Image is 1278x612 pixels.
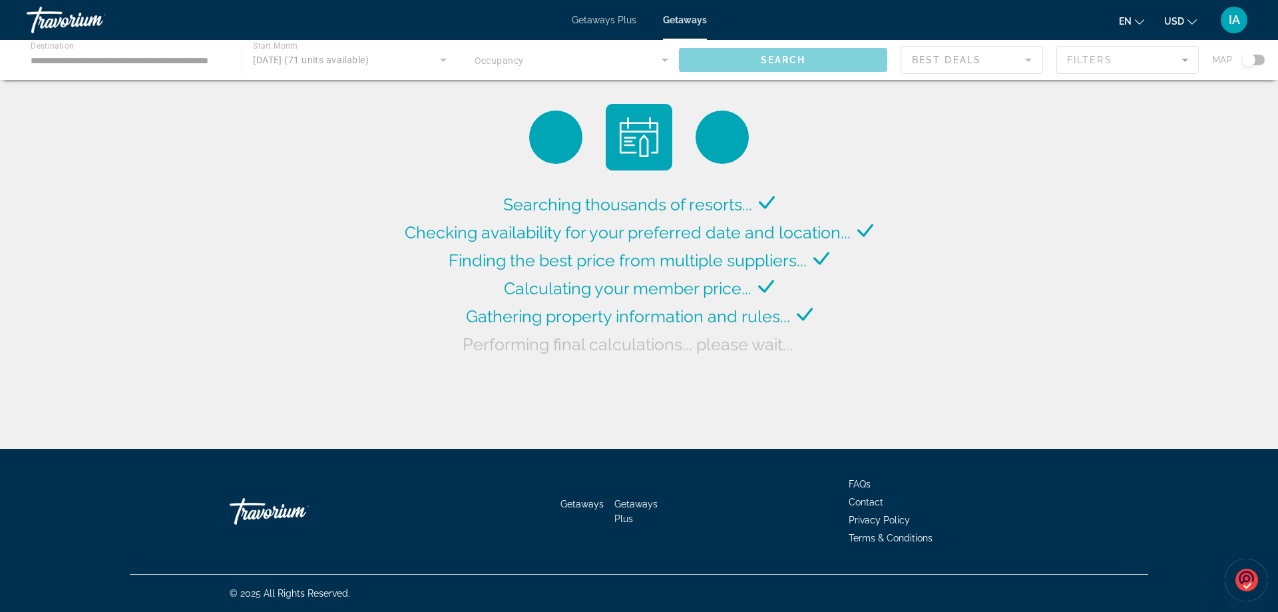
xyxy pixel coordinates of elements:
a: Privacy Policy [849,515,910,525]
span: Finding the best price from multiple suppliers... [449,250,807,270]
a: Getaways [560,499,604,509]
span: en [1119,16,1132,27]
a: Getaways Plus [614,499,658,524]
button: Change currency [1164,11,1197,31]
span: Searching thousands of resorts... [503,194,752,214]
a: Terms & Conditions [849,533,933,543]
button: User Menu [1217,6,1251,34]
iframe: Button to launch messaging window [1225,559,1267,601]
span: Gathering property information and rules... [466,306,790,326]
span: IA [1229,13,1240,27]
img: o1IwAAAABJRU5ErkJggg== [1235,567,1258,592]
span: © 2025 All Rights Reserved. [230,588,350,599]
span: USD [1164,16,1184,27]
span: Performing final calculations... please wait... [463,334,793,354]
a: Getaways [663,15,707,25]
span: Calculating your member price... [504,278,751,298]
a: Getaways Plus [572,15,636,25]
a: Contact [849,497,883,507]
a: FAQs [849,479,871,489]
span: Checking availability for your preferred date and location... [405,222,851,242]
button: Change language [1119,11,1144,31]
a: Go Home [230,491,363,531]
a: Travorium [27,3,160,37]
